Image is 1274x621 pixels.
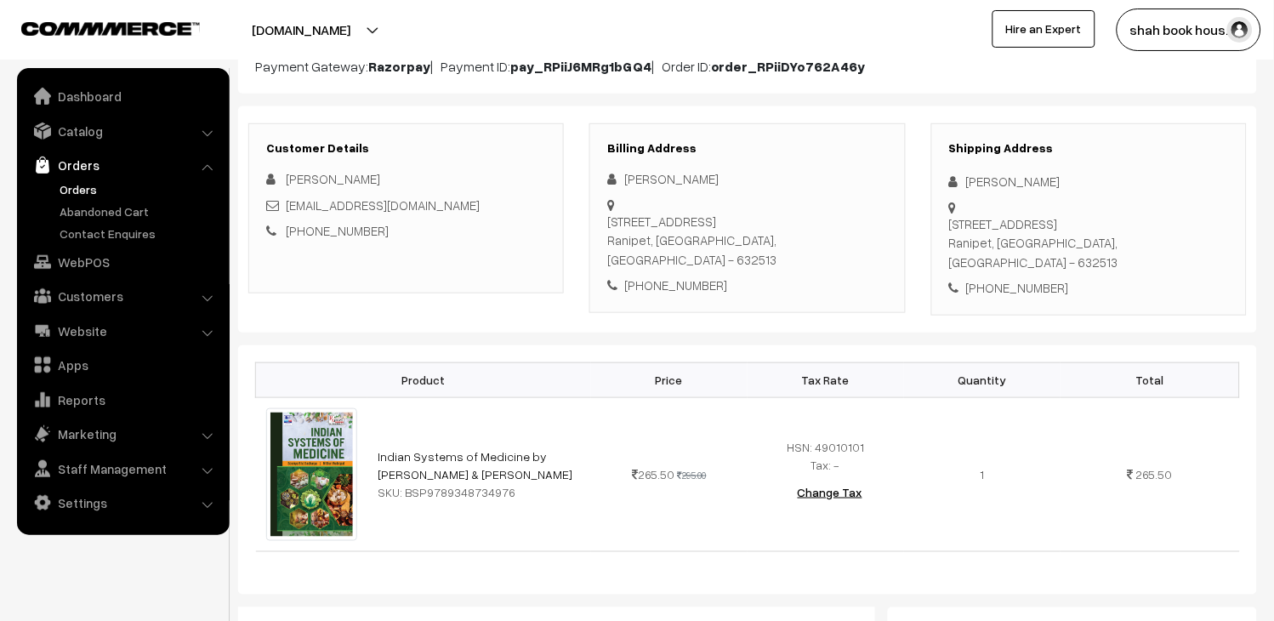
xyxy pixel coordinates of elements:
a: COMMMERCE [21,17,170,37]
img: COMMMERCE [21,22,200,35]
button: [DOMAIN_NAME] [192,9,410,51]
div: [PERSON_NAME] [607,169,887,189]
div: [PHONE_NUMBER] [607,276,887,295]
th: Total [1061,362,1239,397]
span: 265.50 [632,467,675,481]
a: Staff Management [21,453,224,484]
span: 265.50 [1135,467,1173,481]
div: [STREET_ADDRESS] Ranipet, [GEOGRAPHIC_DATA], [GEOGRAPHIC_DATA] - 632513 [607,212,887,270]
a: Orders [21,150,224,180]
a: Website [21,316,224,346]
th: Quantity [904,362,1061,397]
a: Apps [21,350,224,380]
a: Reports [21,385,224,415]
th: Product [256,362,591,397]
a: Dashboard [21,81,224,111]
a: Marketing [21,419,224,449]
a: Abandoned Cart [55,202,224,220]
a: [PHONE_NUMBER] [286,223,389,238]
span: [PERSON_NAME] [286,171,380,186]
span: 1 [981,467,985,481]
div: [PHONE_NUMBER] [949,278,1229,298]
b: pay_RPiiJ6MRg1bGQ4 [510,58,651,75]
span: HSN: 49010101 Tax: - [788,440,865,472]
h3: Customer Details [266,141,546,156]
button: Change Tax [784,474,876,511]
th: Price [591,362,748,397]
a: Contact Enquires [55,225,224,242]
div: SKU: BSP9789348734976 [378,483,581,501]
b: Razorpay [368,58,430,75]
a: Settings [21,487,224,518]
a: Catalog [21,116,224,146]
img: 9789348734976.jpg [266,408,357,541]
h3: Shipping Address [949,141,1229,156]
a: Hire an Expert [992,10,1095,48]
strike: 295.00 [678,470,707,481]
a: Customers [21,281,224,311]
img: user [1227,17,1253,43]
b: order_RPiiDYo762A46y [711,58,866,75]
a: WebPOS [21,247,224,277]
th: Tax Rate [748,362,904,397]
a: [EMAIL_ADDRESS][DOMAIN_NAME] [286,197,480,213]
a: Indian Systems of Medicine by [PERSON_NAME] & [PERSON_NAME] [378,449,572,481]
div: [STREET_ADDRESS] Ranipet, [GEOGRAPHIC_DATA], [GEOGRAPHIC_DATA] - 632513 [949,214,1229,272]
button: shah book hous… [1117,9,1261,51]
div: [PERSON_NAME] [949,172,1229,191]
p: Payment Gateway: | Payment ID: | Order ID: [255,56,1240,77]
h3: Billing Address [607,141,887,156]
a: Orders [55,180,224,198]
